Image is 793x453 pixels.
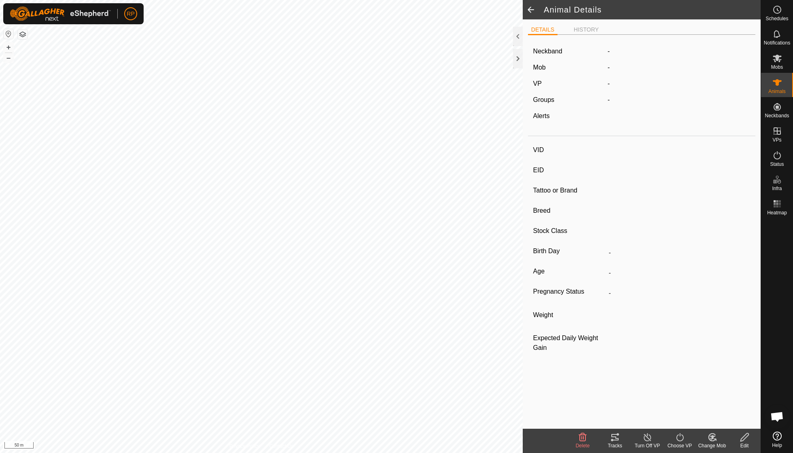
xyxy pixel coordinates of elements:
button: – [4,53,13,63]
div: Change Mob [696,442,728,449]
button: + [4,42,13,52]
label: Mob [533,64,546,71]
div: Turn Off VP [631,442,664,449]
h2: Animal Details [544,5,761,15]
li: HISTORY [570,25,602,34]
label: Weight [533,307,606,324]
label: VP [533,80,542,87]
app-display-virtual-paddock-transition: - [608,80,610,87]
label: Tattoo or Brand [533,185,606,196]
span: Schedules [765,16,788,21]
span: VPs [772,138,781,142]
label: Birth Day [533,246,606,256]
label: Breed [533,205,606,216]
label: VID [533,145,606,155]
span: Notifications [764,40,790,45]
span: Delete [576,443,590,449]
label: Expected Daily Weight Gain [533,333,606,353]
a: Help [761,428,793,451]
label: Age [533,266,606,277]
span: - [608,64,610,71]
a: Privacy Policy [229,442,260,450]
label: Neckband [533,47,562,56]
img: Gallagher Logo [10,6,111,21]
span: Help [772,443,782,448]
span: Animals [768,89,786,94]
label: EID [533,165,606,176]
span: Status [770,162,784,167]
span: Infra [772,186,782,191]
div: Edit [728,442,761,449]
a: Open chat [765,404,789,429]
label: Alerts [533,112,550,119]
label: Pregnancy Status [533,286,606,297]
label: - [608,47,610,56]
div: - [604,95,754,105]
span: Mobs [771,65,783,70]
span: RP [127,10,134,18]
span: Neckbands [765,113,789,118]
div: Tracks [599,442,631,449]
button: Reset Map [4,29,13,39]
span: Heatmap [767,210,787,215]
div: Choose VP [664,442,696,449]
label: Stock Class [533,226,606,236]
li: DETAILS [528,25,558,35]
label: Groups [533,96,554,103]
a: Contact Us [269,442,293,450]
button: Map Layers [18,30,28,39]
